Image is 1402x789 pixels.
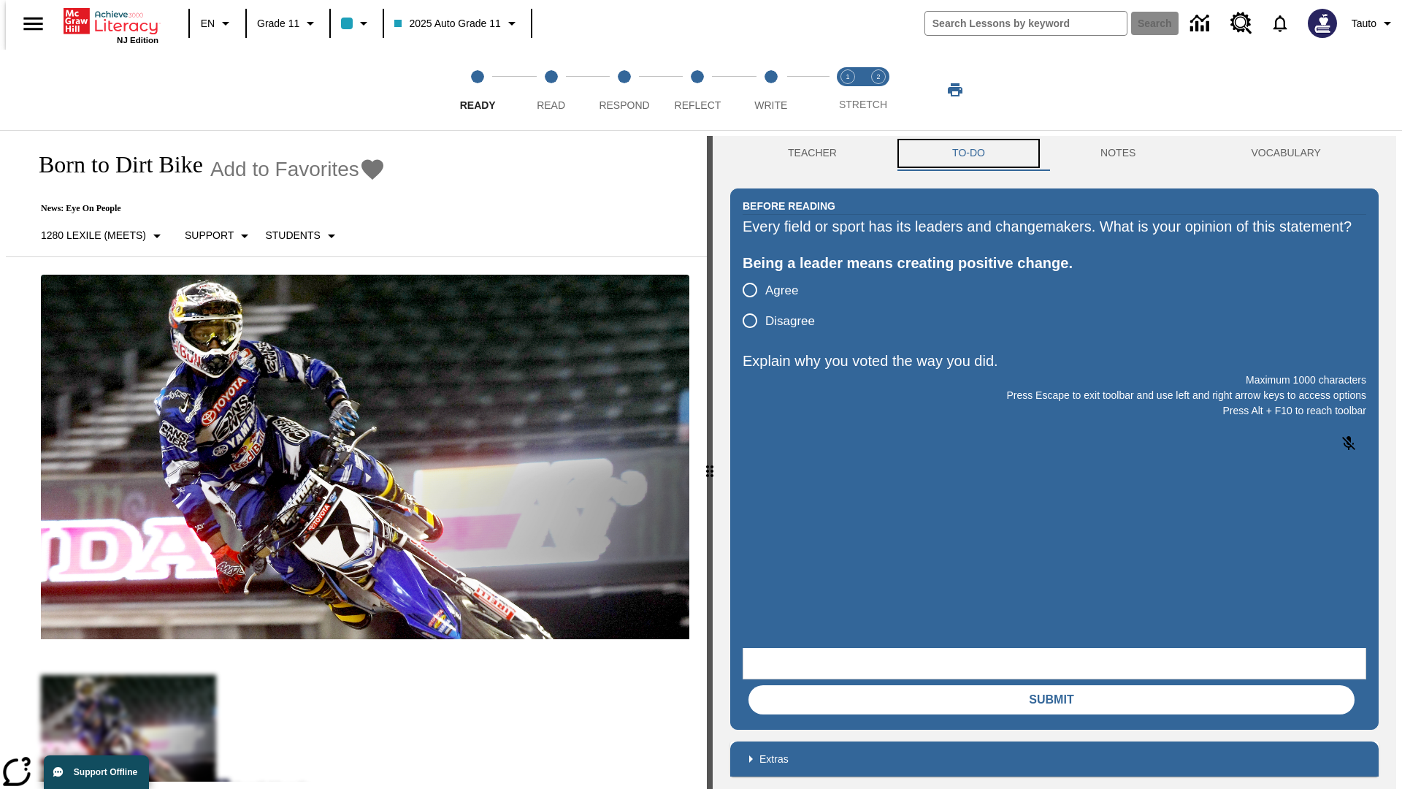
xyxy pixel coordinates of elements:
[729,50,813,130] button: Write step 5 of 5
[827,50,869,130] button: Stretch Read step 1 of 2
[743,349,1366,373] p: Explain why you voted the way you did.
[64,5,158,45] div: Home
[743,275,827,336] div: poll
[1193,136,1379,171] button: VOCABULARY
[117,36,158,45] span: NJ Edition
[655,50,740,130] button: Reflect step 4 of 5
[857,50,900,130] button: Stretch Respond step 2 of 2
[1043,136,1193,171] button: NOTES
[743,388,1366,403] p: Press Escape to exit toolbar and use left and right arrow keys to access options
[23,151,203,178] h1: Born to Dirt Bike
[846,73,849,80] text: 1
[460,99,496,111] span: Ready
[35,223,172,249] button: Select Lexile, 1280 Lexile (Meets)
[259,223,345,249] button: Select Student
[265,228,320,243] p: Students
[765,312,815,331] span: Disagree
[730,136,895,171] button: Teacher
[876,73,880,80] text: 2
[194,10,241,37] button: Language: EN, Select a language
[74,767,137,777] span: Support Offline
[1331,426,1366,461] button: Click to activate and allow voice recognition
[1261,4,1299,42] a: Notifications
[6,12,213,25] body: Explain why you voted the way you did. Maximum 1000 characters Press Alt + F10 to reach toolbar P...
[335,10,378,37] button: Class color is light blue. Change class color
[748,685,1355,714] button: Submit
[201,16,215,31] span: EN
[23,203,386,214] p: News: Eye On People
[394,16,500,31] span: 2025 Auto Grade 11
[932,77,978,103] button: Print
[743,403,1366,419] p: Press Alt + F10 to reach toolbar
[707,136,713,789] div: Press Enter or Spacebar and then press right and left arrow keys to move the slider
[41,275,689,640] img: Motocross racer James Stewart flies through the air on his dirt bike.
[743,251,1366,275] div: Being a leader means creating positive change.
[730,742,1379,777] div: Extras
[179,223,259,249] button: Scaffolds, Support
[388,10,526,37] button: Class: 2025 Auto Grade 11, Select your class
[210,156,386,182] button: Add to Favorites - Born to Dirt Bike
[1308,9,1337,38] img: Avatar
[925,12,1127,35] input: search field
[1352,16,1376,31] span: Tauto
[599,99,649,111] span: Respond
[743,198,835,214] h2: Before Reading
[675,99,721,111] span: Reflect
[839,99,887,110] span: STRETCH
[44,755,149,789] button: Support Offline
[251,10,325,37] button: Grade: Grade 11, Select a grade
[41,228,146,243] p: 1280 Lexile (Meets)
[1181,4,1222,44] a: Data Center
[730,136,1379,171] div: Instructional Panel Tabs
[743,373,1366,388] p: Maximum 1000 characters
[6,136,707,782] div: reading
[1299,4,1346,42] button: Select a new avatar
[537,99,565,111] span: Read
[185,228,234,243] p: Support
[582,50,667,130] button: Respond step 3 of 5
[754,99,787,111] span: Write
[765,281,798,300] span: Agree
[713,136,1396,789] div: activity
[759,752,789,767] p: Extras
[435,50,520,130] button: Ready step 1 of 5
[743,215,1366,238] div: Every field or sport has its leaders and changemakers. What is your opinion of this statement?
[257,16,299,31] span: Grade 11
[508,50,593,130] button: Read step 2 of 5
[210,158,359,181] span: Add to Favorites
[1346,10,1402,37] button: Profile/Settings
[1222,4,1261,43] a: Resource Center, Will open in new tab
[895,136,1043,171] button: TO-DO
[12,2,55,45] button: Open side menu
